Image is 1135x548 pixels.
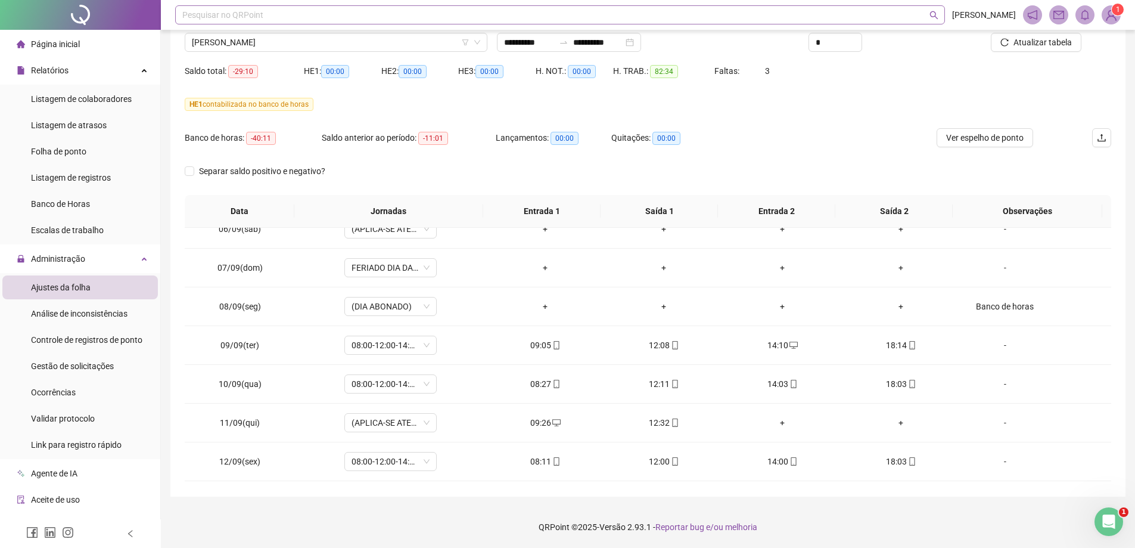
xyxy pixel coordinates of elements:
span: left [126,530,135,538]
span: 07/09(dom) [217,263,263,273]
div: Banco de horas [970,300,1040,313]
span: filter [462,39,469,46]
span: home [17,40,25,48]
div: 18:03 [851,455,951,468]
div: HE 3: [458,64,536,78]
div: 14:10 [733,339,832,352]
div: H. TRAB.: [613,64,714,78]
span: contabilizada no banco de horas [185,98,313,111]
div: - [970,416,1040,429]
div: - [970,222,1040,236]
span: 00:00 [568,65,596,78]
span: mobile [670,457,679,466]
div: 12:08 [614,339,714,352]
span: Validar protocolo [31,414,95,423]
span: 08/09(seg) [219,302,261,311]
div: + [733,261,832,274]
div: + [851,261,951,274]
div: - [970,377,1040,391]
span: Observações [962,205,1093,218]
span: mobile [670,380,679,388]
span: 11/09(qui) [220,418,260,428]
div: HE 2: [381,64,459,78]
footer: QRPoint © 2025 - 2.93.1 - [161,506,1135,548]
span: Gestão de solicitações [31,361,114,371]
span: Listagem de registros [31,173,111,182]
span: Folha de ponto [31,147,86,156]
div: 09:26 [496,416,595,429]
span: 1 [1119,507,1128,517]
th: Entrada 2 [718,195,835,228]
th: Jornadas [294,195,483,228]
span: 00:00 [321,65,349,78]
span: 00:00 [399,65,427,78]
span: 10/09(qua) [219,379,262,389]
th: Saída 2 [835,195,953,228]
span: facebook [26,527,38,538]
div: + [614,222,714,236]
div: Quitações: [611,131,727,145]
span: Análise de inconsistências [31,309,128,318]
span: swap-right [559,38,568,47]
div: HE 1: [304,64,381,78]
span: 12/09(sex) [219,457,260,466]
span: -40:11 [246,132,276,145]
th: Entrada 1 [483,195,601,228]
span: mobile [551,457,561,466]
span: 08:00-12:00-14:00-18:00 [352,336,430,354]
div: + [851,300,951,313]
div: 18:03 [851,377,951,391]
div: + [496,261,595,274]
span: FERIADO DIA DA INDEPENDÊNCIA [352,259,430,277]
span: 09/09(ter) [220,340,259,350]
span: bell [1080,10,1090,20]
span: Ocorrências [31,388,76,397]
span: mobile [551,380,561,388]
div: 14:00 [733,455,832,468]
span: mobile [551,341,561,349]
div: + [614,300,714,313]
div: - [970,455,1040,468]
div: + [496,222,595,236]
span: search [929,11,938,20]
span: desktop [788,341,798,349]
div: + [851,222,951,236]
span: Administração [31,254,85,264]
th: Data [185,195,294,228]
span: 00:00 [475,65,503,78]
th: Saída 1 [601,195,718,228]
button: Atualizar tabela [991,33,1081,52]
div: Saldo anterior ao período: [322,131,496,145]
span: Banco de Horas [31,199,90,209]
span: Ver espelho de ponto [946,131,1024,144]
sup: Atualize o seu contato no menu Meus Dados [1112,4,1124,16]
span: 08:00-12:00-14:00-18:00 [352,375,430,393]
span: Agente de IA [31,469,77,478]
span: 3 [765,66,770,76]
span: mobile [788,457,798,466]
div: 12:32 [614,416,714,429]
div: 08:11 [496,455,595,468]
span: to [559,38,568,47]
span: [PERSON_NAME] [952,8,1016,21]
div: - [970,261,1040,274]
span: reload [1000,38,1009,47]
div: + [733,222,832,236]
img: 76237 [1102,6,1120,24]
span: 82:34 [650,65,678,78]
span: Reportar bug e/ou melhoria [655,522,757,532]
span: ALAN ALMEIDA LIMA [192,33,480,51]
span: Ajustes da folha [31,283,91,292]
span: (APLICA-SE ATESTADO) [352,220,430,238]
div: Banco de horas: [185,131,322,145]
span: Atualizar tabela [1013,36,1072,49]
th: Observações [953,195,1102,228]
div: + [851,416,951,429]
span: lock [17,255,25,263]
div: + [733,300,832,313]
span: mobile [670,419,679,427]
span: -11:01 [418,132,448,145]
span: audit [17,496,25,504]
span: (DIA ABONADO) [352,298,430,315]
span: mobile [670,341,679,349]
